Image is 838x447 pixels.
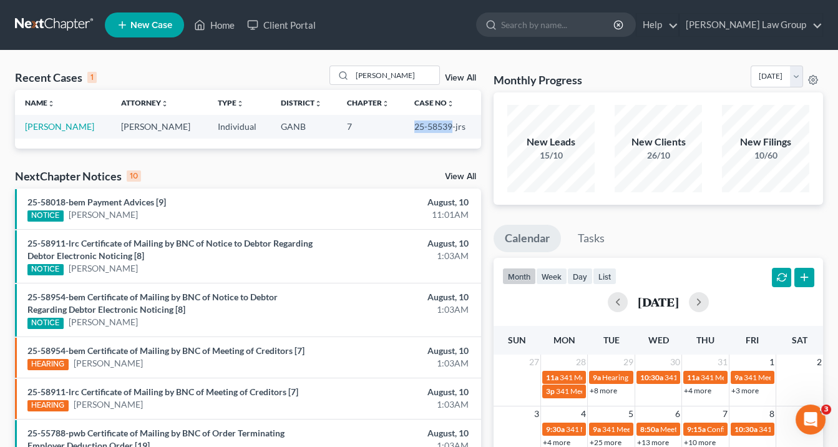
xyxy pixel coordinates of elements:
span: 9a [593,373,601,382]
span: 341 Meeting for [PERSON_NAME] [560,373,672,382]
span: New Case [130,21,172,30]
a: View All [445,74,476,82]
div: New Leads [507,135,595,149]
a: 25-58911-lrc Certificate of Mailing by BNC of Notice to Debtor Regarding Debtor Electronic Notici... [27,238,313,261]
span: 8 [768,406,776,421]
div: 11:01AM [330,209,469,221]
a: Help [636,14,678,36]
a: 25-58911-lrc Certificate of Mailing by BNC of Meeting of Creditors [7] [27,386,298,397]
span: 10:30a [734,425,758,434]
span: 6 [674,406,681,421]
a: Case Nounfold_more [414,98,454,107]
input: Search by name... [501,13,615,36]
div: 1:03AM [330,398,469,411]
div: 26/10 [615,149,702,162]
div: 15/10 [507,149,595,162]
td: [PERSON_NAME] [111,115,207,138]
a: [PERSON_NAME] [74,357,143,370]
span: 9:30a [546,425,565,434]
a: Typeunfold_more [218,98,244,107]
div: NOTICE [27,318,64,329]
h3: Monthly Progress [494,72,582,87]
span: 27 [528,355,540,370]
span: 3 [533,406,540,421]
span: Thu [696,335,714,345]
button: day [567,268,593,285]
button: week [536,268,567,285]
div: 1:03AM [330,357,469,370]
a: Nameunfold_more [25,98,55,107]
span: Tue [603,335,620,345]
a: +4 more [684,386,711,395]
span: 3p [546,386,555,396]
span: 9:15a [687,425,706,434]
i: unfold_more [382,100,389,107]
a: Attorneyunfold_more [121,98,168,107]
span: 10:30a [640,373,663,382]
a: +10 more [684,438,716,447]
i: unfold_more [447,100,454,107]
span: 9a [593,425,601,434]
button: month [502,268,536,285]
span: 4 [580,406,587,421]
div: HEARING [27,400,69,411]
span: Sat [792,335,807,345]
a: +25 more [590,438,621,447]
div: August, 10 [330,291,469,303]
a: [PERSON_NAME] [69,209,138,221]
a: View All [445,172,476,181]
div: HEARING [27,359,69,370]
div: August, 10 [330,237,469,250]
div: 1 [87,72,97,83]
a: [PERSON_NAME] [69,262,138,275]
a: Chapterunfold_more [347,98,389,107]
input: Search by name... [352,66,439,84]
span: 2 [816,355,823,370]
span: 11a [546,373,558,382]
a: Client Portal [241,14,322,36]
div: 10 [127,170,141,182]
a: +3 more [731,386,759,395]
a: +8 more [590,386,617,395]
div: August, 10 [330,196,469,209]
td: GANB [271,115,337,138]
a: +13 more [637,438,669,447]
a: [PERSON_NAME] [25,121,94,132]
span: 1 [768,355,776,370]
button: list [593,268,616,285]
a: Districtunfold_more [281,98,322,107]
a: +4 more [543,438,570,447]
span: 9a [734,373,743,382]
span: 11a [687,373,699,382]
i: unfold_more [236,100,244,107]
h2: [DATE] [638,295,679,308]
span: 7 [721,406,729,421]
span: Mon [553,335,575,345]
span: 30 [669,355,681,370]
div: Recent Cases [15,70,97,85]
span: Sun [508,335,526,345]
div: NOTICE [27,264,64,275]
div: 10/60 [722,149,809,162]
span: 341 Meeting for [PERSON_NAME] [566,425,678,434]
span: 8:50a [640,425,659,434]
div: 1:03AM [330,303,469,316]
span: 29 [622,355,635,370]
iframe: Intercom live chat [796,405,826,435]
span: 5 [627,406,635,421]
i: unfold_more [161,100,168,107]
span: 28 [575,355,587,370]
div: NOTICE [27,210,64,222]
td: 7 [337,115,404,138]
span: Wed [648,335,669,345]
span: 341 Meeting for [PERSON_NAME] [602,425,714,434]
span: Meeting for [PERSON_NAME] [660,425,758,434]
span: Fri [746,335,759,345]
a: 25-58954-bem Certificate of Mailing by BNC of Meeting of Creditors [7] [27,345,305,356]
div: August, 10 [330,345,469,357]
a: [PERSON_NAME] [69,316,138,328]
i: unfold_more [47,100,55,107]
td: 25-58539-jrs [404,115,481,138]
div: August, 10 [330,386,469,398]
a: Tasks [567,225,616,252]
